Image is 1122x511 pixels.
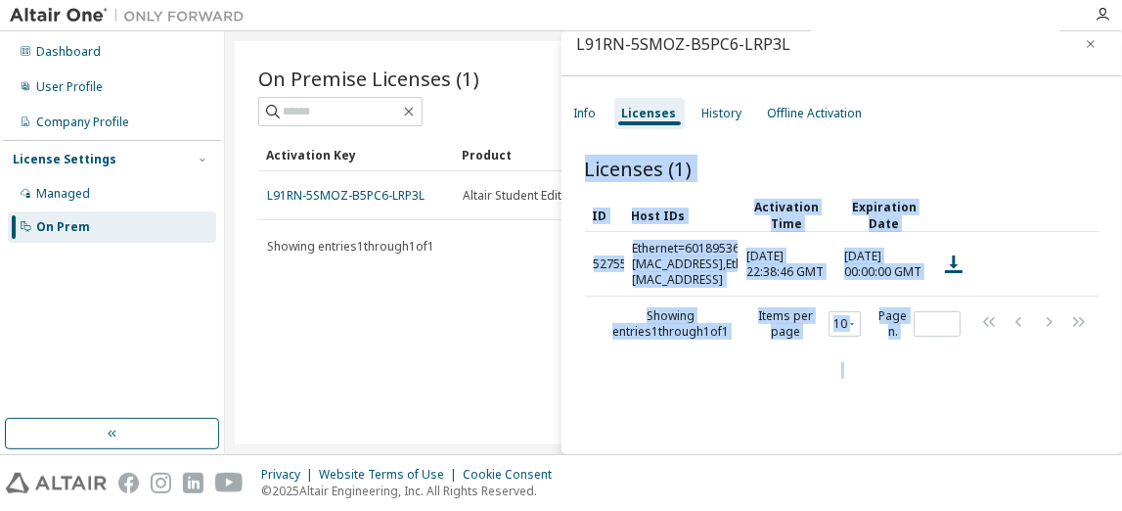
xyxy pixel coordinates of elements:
[183,473,203,493] img: linkedin.svg
[215,473,244,493] img: youtube.svg
[622,106,677,121] div: Licenses
[833,316,856,332] button: 10
[151,473,171,493] img: instagram.svg
[36,44,101,60] div: Dashboard
[594,256,628,272] span: 52755
[462,139,642,170] div: Product
[36,79,103,95] div: User Profile
[746,249,827,280] span: [DATE] 22:38:46 GMT
[878,308,961,340] span: Page n.
[36,186,90,202] div: Managed
[632,200,730,231] div: Host IDs
[748,308,861,340] span: Items per page
[319,467,463,483] div: Website Terms of Use
[768,106,863,121] div: Offline Activation
[745,199,828,232] div: Activation Time
[36,219,90,235] div: On Prem
[267,187,425,204] a: L91RN-5SMOZ-B5PC6-LRP3L
[585,155,693,182] span: Licenses (1)
[267,238,434,255] span: Showing entries 1 through 1 of 1
[266,139,446,170] div: Activation Key
[258,65,479,92] span: On Premise Licenses (1)
[463,188,579,204] span: Altair Student Edition
[6,473,107,493] img: altair_logo.svg
[261,483,563,499] p: © 2025 Altair Engineering, Inc. All Rights Reserved.
[574,106,597,121] div: Info
[593,200,616,231] div: ID
[36,115,129,130] div: Company Profile
[10,6,254,25] img: Altair One
[577,36,791,52] div: L91RN-5SMOZ-B5PC6-LRP3L
[843,199,925,232] div: Expiration Date
[702,106,742,121] div: History
[633,241,828,288] div: Ethernet=60189536CBD5,Ethernet=900F0C847993,Ethernet=900F0C847994
[463,467,563,483] div: Cookie Consent
[261,467,319,483] div: Privacy
[612,307,729,340] span: Showing entries 1 through 1 of 1
[118,473,139,493] img: facebook.svg
[844,249,924,280] span: [DATE] 00:00:00 GMT
[13,152,116,167] div: License Settings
